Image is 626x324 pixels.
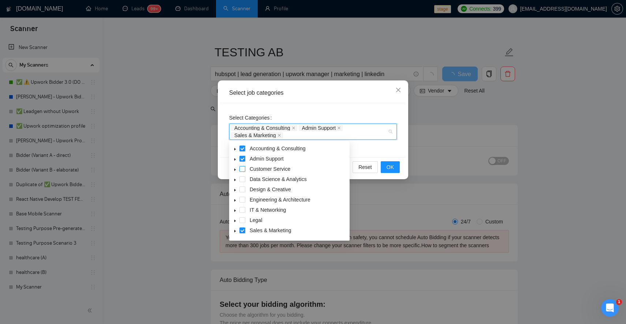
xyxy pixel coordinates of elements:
[233,209,237,212] span: caret-down
[358,163,372,171] span: Reset
[250,197,310,203] span: Engineering & Architecture
[248,216,348,225] span: Legal
[248,154,348,163] span: Admin Support
[299,125,343,131] span: Admin Support
[250,166,290,172] span: Customer Service
[250,146,306,151] span: Accounting & Consulting
[250,217,262,223] span: Legal
[233,188,237,192] span: caret-down
[248,226,348,235] span: Sales & Marketing
[233,147,237,151] span: caret-down
[250,156,284,162] span: Admin Support
[231,132,283,138] span: Sales & Marketing
[395,87,401,93] span: close
[250,227,291,233] span: Sales & Marketing
[616,299,622,305] span: 1
[229,89,397,97] div: Select job categories
[229,112,275,124] label: Select Categories
[248,175,348,184] span: Data Science & Analytics
[284,132,286,138] input: Select Categories
[233,178,237,182] span: caret-down
[248,185,348,194] span: Design & Creative
[277,133,281,137] span: close
[234,125,290,131] span: Accounting & Consulting
[381,161,400,173] button: OK
[248,144,348,153] span: Accounting & Consulting
[233,229,237,233] span: caret-down
[250,207,286,213] span: IT & Networking
[353,161,378,173] button: Reset
[387,163,394,171] span: OK
[250,187,291,192] span: Design & Creative
[233,168,237,172] span: caret-down
[601,299,619,317] iframe: Intercom live chat
[248,165,348,173] span: Customer Service
[248,236,348,245] span: Translation
[248,195,348,204] span: Engineering & Architecture
[233,158,237,161] span: caret-down
[233,219,237,223] span: caret-down
[302,125,336,131] span: Admin Support
[234,133,276,138] span: Sales & Marketing
[337,126,341,130] span: close
[388,80,408,100] button: Close
[250,176,307,182] span: Data Science & Analytics
[292,126,295,130] span: close
[248,206,348,214] span: IT & Networking
[231,125,297,131] span: Accounting & Consulting
[233,199,237,202] span: caret-down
